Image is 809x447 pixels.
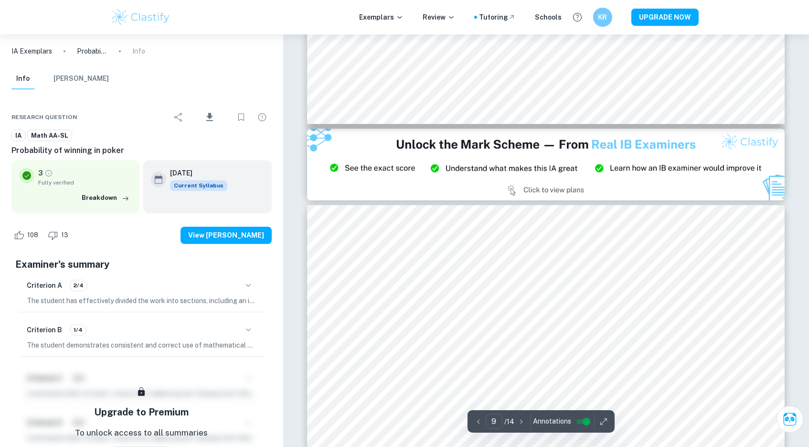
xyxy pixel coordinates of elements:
p: 3 [38,168,43,178]
h5: Upgrade to Premium [94,405,189,419]
p: / 14 [504,416,514,427]
button: Info [11,68,34,89]
button: View [PERSON_NAME] [181,227,272,244]
h6: Criterion B [27,325,62,335]
span: Math AA-SL [28,131,72,141]
p: To unlock access to all summaries [75,427,208,439]
div: Dislike [45,228,74,243]
span: 108 [22,230,43,240]
a: Schools [535,12,562,22]
h6: Criterion A [27,280,62,291]
span: Research question [11,113,77,121]
button: Ask Clai [777,406,803,433]
span: 2/4 [70,281,87,290]
h5: Examiner's summary [15,257,268,272]
button: KR [593,8,612,27]
div: This exemplar is based on the current syllabus. Feel free to refer to it for inspiration/ideas wh... [170,180,227,191]
button: UPGRADE NOW [631,9,699,26]
h6: [DATE] [170,168,220,178]
a: Tutoring [479,12,516,22]
h6: Probability of winning in poker [11,145,272,156]
span: Current Syllabus [170,180,227,191]
span: Annotations [533,416,571,426]
a: Math AA-SL [27,130,72,142]
p: The student has effectively divided the work into sections, including an introduction, body, and ... [27,295,256,306]
div: Like [11,228,43,243]
a: Grade fully verified [44,169,53,177]
button: Help and Feedback [569,9,585,25]
img: Ad [307,129,785,200]
span: 1/4 [70,326,86,334]
img: Clastify logo [110,8,171,27]
p: The student demonstrates consistent and correct use of mathematical notation, symbols, and termin... [27,340,256,350]
h6: KR [597,12,608,22]
div: Share [169,108,188,127]
button: Breakdown [79,191,132,205]
span: Fully verified [38,178,132,187]
button: [PERSON_NAME] [53,68,109,89]
p: Probability of winning in poker [77,46,107,56]
p: Exemplars [359,12,404,22]
p: Review [423,12,455,22]
div: Report issue [253,108,272,127]
div: Bookmark [232,108,251,127]
div: Download [190,105,230,130]
span: 13 [56,230,74,240]
p: Info [132,46,145,56]
a: IA Exemplars [11,46,52,56]
a: IA [11,130,25,142]
span: IA [12,131,25,141]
